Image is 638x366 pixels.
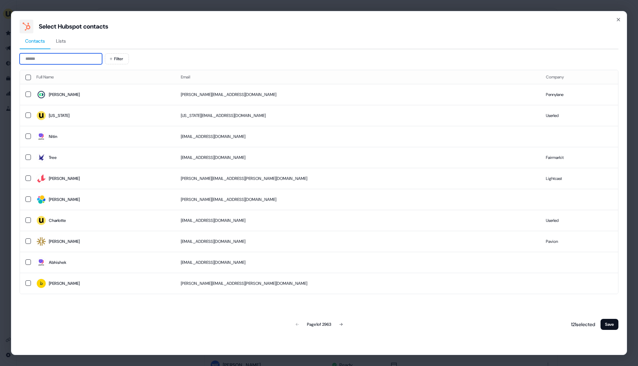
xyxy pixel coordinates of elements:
[540,168,618,189] td: Lightcast
[49,259,66,266] div: Abhishek
[175,70,541,84] th: Email
[49,280,80,287] div: [PERSON_NAME]
[49,91,80,98] div: [PERSON_NAME]
[540,105,618,126] td: Userled
[540,70,618,84] th: Company
[31,70,175,84] th: Full Name
[175,105,541,126] td: [US_STATE][EMAIL_ADDRESS][DOMAIN_NAME]
[540,231,618,252] td: Pavion
[568,321,595,328] p: 121 selected
[175,168,541,189] td: [PERSON_NAME][EMAIL_ADDRESS][PERSON_NAME][DOMAIN_NAME]
[49,112,69,119] div: [US_STATE]
[540,147,618,168] td: Fairmarkit
[49,133,57,140] div: Nitin
[175,273,541,294] td: [PERSON_NAME][EMAIL_ADDRESS][PERSON_NAME][DOMAIN_NAME]
[49,196,80,203] div: [PERSON_NAME]
[175,126,541,147] td: [EMAIL_ADDRESS][DOMAIN_NAME]
[175,84,541,105] td: [PERSON_NAME][EMAIL_ADDRESS][DOMAIN_NAME]
[601,319,618,330] button: Save
[175,210,541,231] td: [EMAIL_ADDRESS][DOMAIN_NAME]
[540,210,618,231] td: Userled
[175,252,541,273] td: [EMAIL_ADDRESS][DOMAIN_NAME]
[307,321,331,328] div: Page 1 of 2963
[49,154,57,161] div: Tree
[175,231,541,252] td: [EMAIL_ADDRESS][DOMAIN_NAME]
[49,175,80,182] div: [PERSON_NAME]
[540,84,618,105] td: Pennylane
[175,147,541,168] td: [EMAIL_ADDRESS][DOMAIN_NAME]
[39,22,108,31] div: Select Hubspot contacts
[49,217,66,224] div: Charlotte
[49,238,80,245] div: [PERSON_NAME]
[25,37,45,44] span: Contacts
[105,53,129,64] button: Filter
[175,189,541,210] td: [PERSON_NAME][EMAIL_ADDRESS][DOMAIN_NAME]
[56,37,66,44] span: Lists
